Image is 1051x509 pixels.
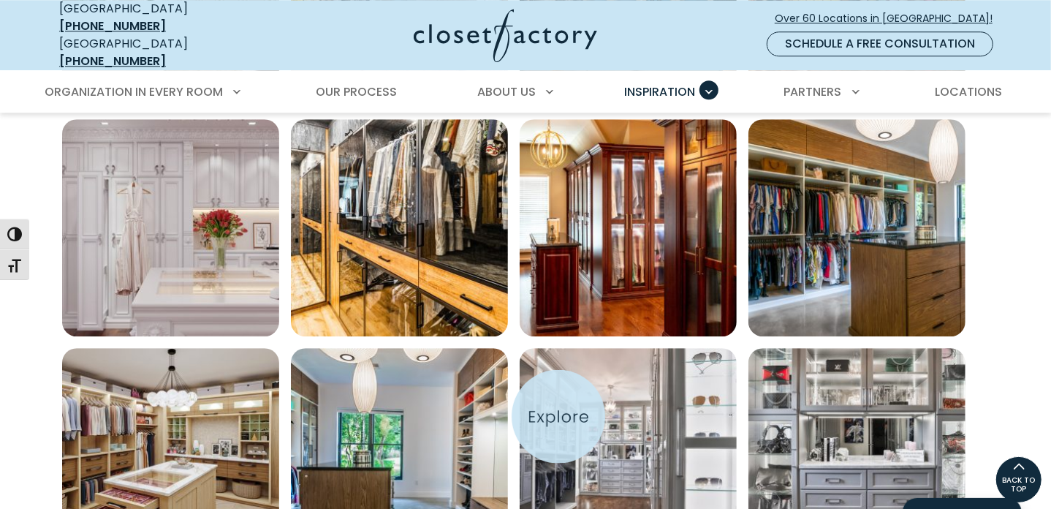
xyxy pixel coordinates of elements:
[995,456,1042,503] a: BACK TO TOP
[291,119,508,336] a: Open inspiration gallery to preview enlarged image
[291,119,508,336] img: Custom closet with dark wood cabinetry and matte black handles, featuring solid drawer dividers, ...
[477,83,536,100] span: About Us
[935,83,1002,100] span: Locations
[316,83,397,100] span: Our Process
[775,11,1004,26] span: Over 60 Locations in [GEOGRAPHIC_DATA]!
[784,83,842,100] span: Partners
[748,119,965,336] a: Open inspiration gallery to preview enlarged image
[34,72,1017,113] nav: Primary Menu
[45,83,223,100] span: Organization in Every Room
[767,31,993,56] a: Schedule a Free Consultation
[748,119,965,336] img: Walk-in closet with floor-to-ceiling wood paneling, black glass cabinetry, and LED-lit shelving
[624,83,695,100] span: Inspiration
[520,119,737,336] a: Open inspiration gallery to preview enlarged image
[59,35,271,70] div: [GEOGRAPHIC_DATA]
[774,6,1005,31] a: Over 60 Locations in [GEOGRAPHIC_DATA]!
[414,9,597,62] img: Closet Factory Logo
[62,119,279,336] img: Elegant white walk-in closet with ornate cabinetry, a center island, and classic molding
[59,18,166,34] a: [PHONE_NUMBER]
[520,119,737,336] img: walk-in closet with rich dark wood cabinetry and reeded glass doors, featuring upper framed stora...
[996,476,1041,494] span: BACK TO TOP
[62,119,279,336] a: Open inspiration gallery to preview enlarged image
[59,53,166,69] a: [PHONE_NUMBER]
